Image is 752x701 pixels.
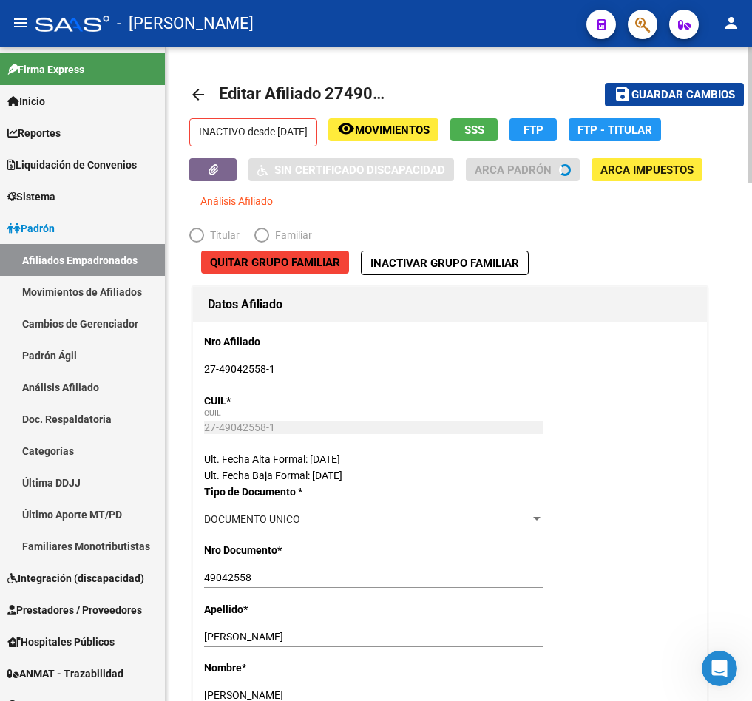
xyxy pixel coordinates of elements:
iframe: Intercom live chat [702,651,737,686]
span: Reportes [7,125,61,141]
span: Familiar [269,227,312,243]
span: Sin Certificado Discapacidad [274,163,445,177]
mat-radio-group: Elija una opción [189,232,327,244]
mat-icon: menu [12,14,30,32]
button: Quitar Grupo Familiar [201,251,349,274]
span: Sistema [7,189,55,205]
span: Análisis Afiliado [200,195,273,207]
p: CUIL [204,393,352,409]
button: Guardar cambios [605,83,744,106]
span: Inicio [7,93,45,109]
div: Ult. Fecha Baja Formal: [DATE] [204,467,696,484]
span: SSS [464,123,484,137]
p: Tipo de Documento * [204,484,352,500]
mat-icon: remove_red_eye [337,120,355,138]
p: INACTIVO desde [DATE] [189,118,317,146]
p: Nro Afiliado [204,333,352,350]
span: Guardar cambios [631,89,735,102]
button: FTP [509,118,557,141]
span: Quitar Grupo Familiar [210,256,340,269]
button: ARCA Impuestos [592,158,702,181]
button: ARCA Padrón [466,158,580,181]
span: Titular [204,227,240,243]
mat-icon: save [614,85,631,103]
span: ANMAT - Trazabilidad [7,666,123,682]
span: Prestadores / Proveedores [7,602,142,618]
span: ARCA Padrón [475,163,552,177]
button: Inactivar Grupo Familiar [361,251,529,275]
h1: Datos Afiliado [208,293,692,316]
p: Nombre [204,660,352,676]
span: ARCA Impuestos [600,163,694,177]
button: Movimientos [328,118,438,141]
div: Ult. Fecha Alta Formal: [DATE] [204,451,696,467]
span: FTP - Titular [577,123,652,137]
span: Hospitales Públicos [7,634,115,650]
span: Inactivar Grupo Familiar [370,257,519,270]
button: Sin Certificado Discapacidad [248,158,454,181]
mat-icon: person [722,14,740,32]
button: SSS [450,118,498,141]
p: Apellido [204,601,352,617]
mat-icon: arrow_back [189,86,207,104]
button: FTP - Titular [569,118,661,141]
span: Padrón [7,220,55,237]
span: - [PERSON_NAME] [117,7,254,40]
span: DOCUMENTO UNICO [204,513,300,525]
span: FTP [524,123,543,137]
span: Editar Afiliado 27490425581 [219,84,430,103]
span: Movimientos [355,123,430,137]
span: Integración (discapacidad) [7,570,144,586]
p: Nro Documento [204,542,352,558]
span: Firma Express [7,61,84,78]
span: Liquidación de Convenios [7,157,137,173]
